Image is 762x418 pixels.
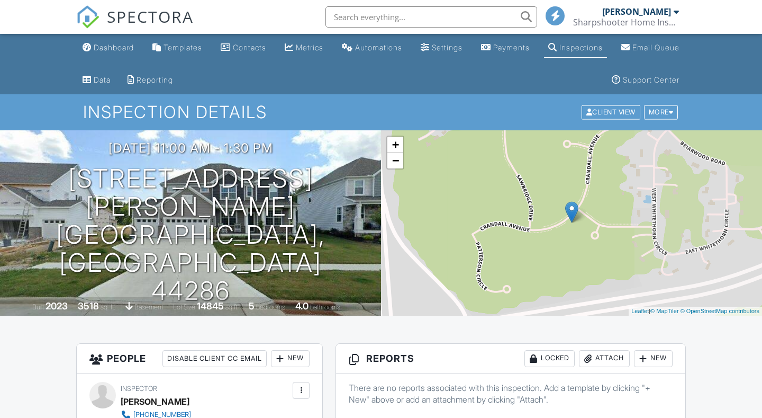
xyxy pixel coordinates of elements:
div: Contacts [233,43,266,52]
div: 3518 [78,300,99,312]
div: Disable Client CC Email [162,350,267,367]
div: 4.0 [295,300,309,312]
a: Templates [148,38,206,58]
div: Email Queue [632,43,679,52]
div: Client View [582,105,640,120]
img: The Best Home Inspection Software - Spectora [76,5,99,29]
a: Leaflet [631,308,649,314]
div: Dashboard [94,43,134,52]
span: sq.ft. [225,303,239,311]
span: Built [32,303,44,311]
a: Dashboard [78,38,138,58]
p: There are no reports associated with this inspection. Add a template by clicking "+ New" above or... [349,382,673,406]
a: Metrics [280,38,328,58]
a: Zoom in [387,137,403,153]
h1: [STREET_ADDRESS][PERSON_NAME] [GEOGRAPHIC_DATA], [GEOGRAPHIC_DATA] 44286 [17,165,364,305]
span: basement [134,303,163,311]
h3: [DATE] 11:00 am - 1:30 pm [108,141,273,155]
span: sq. ft. [101,303,115,311]
a: © MapTiler [650,308,679,314]
input: Search everything... [325,6,537,28]
span: Inspector [121,385,157,393]
div: New [271,350,310,367]
a: Data [78,70,115,90]
a: Reporting [123,70,177,90]
h3: Reports [336,344,685,374]
span: bathrooms [310,303,340,311]
a: Support Center [607,70,684,90]
span: bedrooms [256,303,285,311]
div: More [644,105,678,120]
span: SPECTORA [107,5,194,28]
div: 2023 [46,300,68,312]
div: Automations [355,43,402,52]
h1: Inspection Details [83,103,679,121]
a: SPECTORA [76,14,194,37]
div: [PERSON_NAME] [602,6,671,17]
div: Locked [524,350,575,367]
div: Payments [493,43,530,52]
div: Templates [164,43,202,52]
div: Support Center [623,75,679,84]
a: Payments [477,38,534,58]
a: © OpenStreetMap contributors [681,308,759,314]
a: Automations (Basic) [338,38,406,58]
a: Zoom out [387,153,403,168]
div: New [634,350,673,367]
a: Inspections [544,38,607,58]
a: Client View [580,108,643,115]
div: [PERSON_NAME] [121,394,189,410]
a: Contacts [216,38,270,58]
div: 14845 [197,300,224,312]
h3: People [77,344,322,374]
div: Inspections [559,43,603,52]
div: Metrics [296,43,323,52]
div: 5 [249,300,255,312]
div: Data [94,75,111,84]
a: Settings [416,38,467,58]
div: Reporting [137,75,173,84]
span: Lot Size [173,303,195,311]
div: Settings [432,43,462,52]
div: | [629,307,762,316]
div: Attach [579,350,630,367]
a: Email Queue [617,38,684,58]
div: Sharpshooter Home Inspections [573,17,679,28]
